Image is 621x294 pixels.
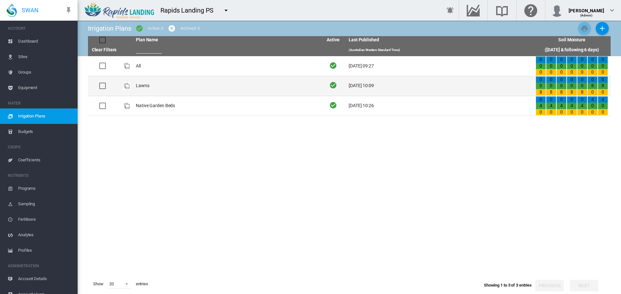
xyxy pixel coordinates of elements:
span: Fertilisers [18,212,72,227]
div: 0 [567,96,577,103]
div: 0 [567,83,577,89]
span: (Admin) [580,14,593,17]
div: 0 [567,63,577,69]
td: Native Garden Beds [133,96,320,116]
span: Budgets [18,124,72,139]
img: SWAN-Landscape-Logo-Colour-drop.png [6,4,17,17]
div: 0 [577,109,587,116]
div: 8 [567,89,577,96]
span: ADMINISTRATION [8,261,72,271]
div: 0 [567,56,577,63]
span: ACCOUNT [8,23,72,34]
div: Active: 3 [148,25,163,31]
th: Active [320,36,346,44]
div: 0 [567,69,577,76]
div: 0 [598,109,608,116]
div: 8 [577,89,587,96]
div: [PERSON_NAME] [569,5,604,11]
span: Sampling [18,196,72,212]
div: 0 [536,69,546,76]
div: Plan Id: 23683 [123,102,131,110]
td: 0 4 0 0 4 0 0 4 0 0 4 0 0 4 0 4 0 0 4 0 0 [533,96,611,116]
th: (Australian Western Standard Time) [346,44,533,56]
div: Archived: 0 [180,25,200,31]
div: 0 [546,69,556,76]
div: 0 [588,76,597,83]
md-icon: icon-cancel [168,25,176,32]
span: Equipment [18,80,72,96]
div: 0 [546,109,556,116]
img: kHNpA0xHyYcAAAAASUVORK5CYII= [84,2,154,18]
div: 0 [588,109,597,116]
div: 0 [546,96,556,103]
div: 0 [567,76,577,83]
img: product-image-placeholder.png [123,102,131,110]
span: Programs [18,181,72,196]
th: Last Published [346,36,533,44]
span: NUTRIENTS [8,170,72,181]
md-icon: icon-printer [581,25,588,32]
button: Add New Plan [596,22,609,35]
div: 0 [577,96,587,103]
span: SWAN [22,6,38,14]
div: 0 [588,56,597,63]
div: 0 [546,56,556,63]
td: All [133,56,320,76]
div: 0 [567,109,577,116]
div: 0 [536,96,546,103]
md-icon: Search the knowledge base [494,6,510,14]
div: 4 [546,103,556,109]
th: Soil Moisture [533,36,611,44]
span: Coefficients [18,152,72,168]
div: 4 [577,103,587,109]
span: WATER [8,98,72,108]
div: 0 [557,109,566,116]
span: Show [91,279,106,289]
div: 4 [567,103,577,109]
div: 0 [557,76,566,83]
td: [DATE] 10:09 [346,76,533,96]
td: 0 0 8 0 0 8 0 0 8 0 0 8 0 0 8 0 8 0 0 8 0 [533,76,611,96]
div: 0 [536,76,546,83]
div: 0 [557,56,566,63]
span: CROPS [8,142,72,152]
div: Irrigation Plans [88,24,131,33]
td: [DATE] 09:27 [346,56,533,76]
button: icon-menu-down [220,4,233,17]
button: icon-bell-ring [444,4,457,17]
img: product-image-placeholder.png [123,82,131,90]
div: 0 [546,63,556,69]
div: 0 [536,109,546,116]
div: 4 [598,96,608,103]
md-icon: icon-plus [598,25,606,32]
div: 8 [598,83,608,89]
span: Profiles [18,243,72,258]
div: 0 [577,69,587,76]
div: 0 [598,56,608,63]
div: 0 [598,69,608,76]
div: 0 [588,103,597,109]
img: profile.jpg [550,4,563,17]
div: 8 [546,89,556,96]
td: 0 0 0 0 0 0 0 0 0 0 0 0 0 0 0 0 0 0 0 0 0 [533,56,611,76]
div: Plan Id: 15922 [123,62,131,70]
div: 0 [577,63,587,69]
div: 8 [536,89,546,96]
span: Showing 1 to 3 of 3 entries [484,283,532,288]
div: 0 [588,69,597,76]
th: Plan Name [133,36,320,44]
md-icon: icon-bell-ring [446,6,454,14]
md-icon: icon-chevron-down [608,6,616,14]
md-icon: Click here for help [523,6,539,14]
div: 4 [588,96,597,103]
div: 0 [598,103,608,109]
div: 4 [557,103,566,109]
a: Clear Filters [92,47,117,52]
div: 0 [577,83,587,89]
th: ([DATE] & following 6 days) [533,44,611,56]
button: Print Irrigation Plans [578,22,591,35]
button: Previous [535,280,564,291]
div: 0 [536,56,546,63]
img: product-image-placeholder.png [123,62,131,70]
div: 0 [598,76,608,83]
